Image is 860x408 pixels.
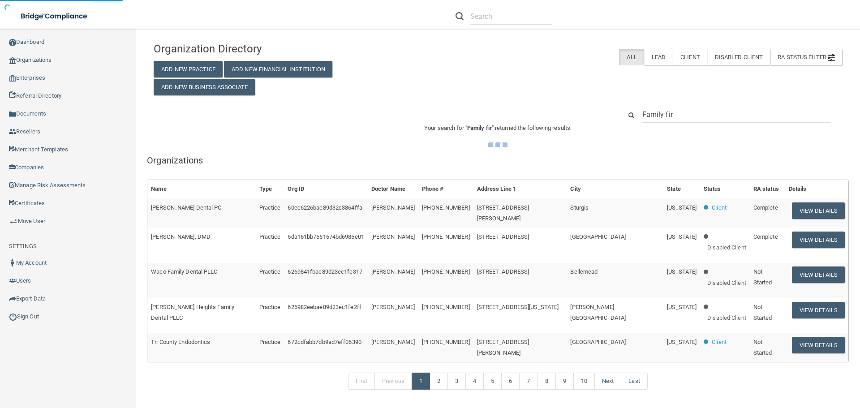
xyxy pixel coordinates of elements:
span: [PERSON_NAME][GEOGRAPHIC_DATA] [570,304,626,321]
img: ajax-loader.4d491dd7.gif [488,142,507,147]
img: organization-icon.f8decf85.png [9,57,16,64]
img: icon-users.e205127d.png [9,277,16,284]
p: Disabled Client [707,313,746,323]
th: Doctor Name [368,180,418,198]
span: Practice [259,233,281,240]
span: [PERSON_NAME] Heights Family Dental PLLC [151,304,234,321]
img: briefcase.64adab9b.png [9,217,18,226]
span: 672cdfabb7db9ad7eff06390 [288,339,361,345]
button: Add New Business Associate [154,79,255,95]
a: 7 [519,373,537,390]
a: 4 [465,373,484,390]
span: Practice [259,204,281,211]
span: [PERSON_NAME] [371,233,415,240]
span: [PHONE_NUMBER] [422,339,469,345]
th: Phone # [418,180,473,198]
img: ic_dashboard_dark.d01f4a41.png [9,39,16,46]
button: View Details [792,337,845,353]
th: City [567,180,663,198]
span: Family fir [467,125,492,131]
button: Add New Financial Institution [224,61,332,77]
p: Disabled Client [707,242,746,253]
input: Search [470,8,552,25]
span: [US_STATE] [667,339,697,345]
span: 6269841fbae89d23ec1fe317 [288,268,362,275]
a: 5 [483,373,502,390]
span: [PERSON_NAME], DMD [151,233,211,240]
a: Previous [374,373,412,390]
a: 8 [537,373,556,390]
span: Bellemead [570,268,598,275]
label: Lead [644,49,673,65]
a: 3 [447,373,466,390]
span: Not Started [753,339,772,356]
img: ic-search.3b580494.png [456,12,464,20]
img: bridge_compliance_login_screen.278c3ca4.svg [13,7,96,26]
span: Complete [753,233,778,240]
img: icon-export.b9366987.png [9,295,16,302]
span: 60ec6226bae89d32c3864ffa [288,204,362,211]
img: icon-documents.8dae5593.png [9,111,16,118]
th: Type [256,180,284,198]
span: Complete [753,204,778,211]
img: icon-filter@2x.21656d0b.png [828,54,835,61]
th: State [663,180,700,198]
img: ic_power_dark.7ecde6b1.png [9,313,17,321]
a: Next [594,373,621,390]
th: Details [785,180,848,198]
button: View Details [792,232,845,248]
span: [US_STATE] [667,304,697,310]
span: [PERSON_NAME] [371,268,415,275]
span: [PHONE_NUMBER] [422,268,469,275]
span: Practice [259,339,281,345]
img: ic_user_dark.df1a06c3.png [9,259,16,266]
h4: Organization Directory [154,43,374,55]
a: Last [621,373,647,390]
img: ic_reseller.de258add.png [9,128,16,135]
span: [PHONE_NUMBER] [422,233,469,240]
p: Your search for " " returned the following results: [147,123,849,133]
span: [PERSON_NAME] [371,204,415,211]
span: [US_STATE] [667,204,697,211]
span: Practice [259,268,281,275]
span: [PERSON_NAME] [371,339,415,345]
label: Client [673,49,707,65]
a: 9 [555,373,574,390]
p: Client [712,202,727,213]
span: [US_STATE] [667,268,697,275]
a: 6 [501,373,520,390]
span: [PERSON_NAME] [371,304,415,310]
button: Add New Practice [154,61,223,77]
span: 5da161bb7661674bd6985e01 [288,233,364,240]
th: RA status [750,180,785,198]
span: [GEOGRAPHIC_DATA] [570,233,626,240]
span: Waco Family Dental PLLC [151,268,217,275]
span: Not Started [753,304,772,321]
span: [GEOGRAPHIC_DATA] [570,339,626,345]
span: [PHONE_NUMBER] [422,204,469,211]
label: SETTINGS [9,241,37,252]
button: View Details [792,266,845,283]
span: 626982eebae89d23ec1fe2ff [288,304,361,310]
span: [US_STATE] [667,233,697,240]
img: enterprise.0d942306.png [9,75,16,82]
th: Org ID [284,180,367,198]
h5: Organizations [147,155,849,165]
p: Client [712,337,727,348]
th: Status [700,180,750,198]
label: All [619,49,644,65]
span: [STREET_ADDRESS] [477,268,529,275]
th: Name [147,180,255,198]
button: View Details [792,302,845,318]
span: [STREET_ADDRESS][PERSON_NAME] [477,339,529,356]
a: 10 [573,373,595,390]
span: Practice [259,304,281,310]
a: 1 [412,373,430,390]
span: Tri County Endodontics [151,339,210,345]
span: [STREET_ADDRESS][US_STATE] [477,304,559,310]
input: Search [642,106,831,123]
th: Address Line 1 [473,180,567,198]
span: [PERSON_NAME] Dental PC [151,204,221,211]
button: View Details [792,202,845,219]
span: [PHONE_NUMBER] [422,304,469,310]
